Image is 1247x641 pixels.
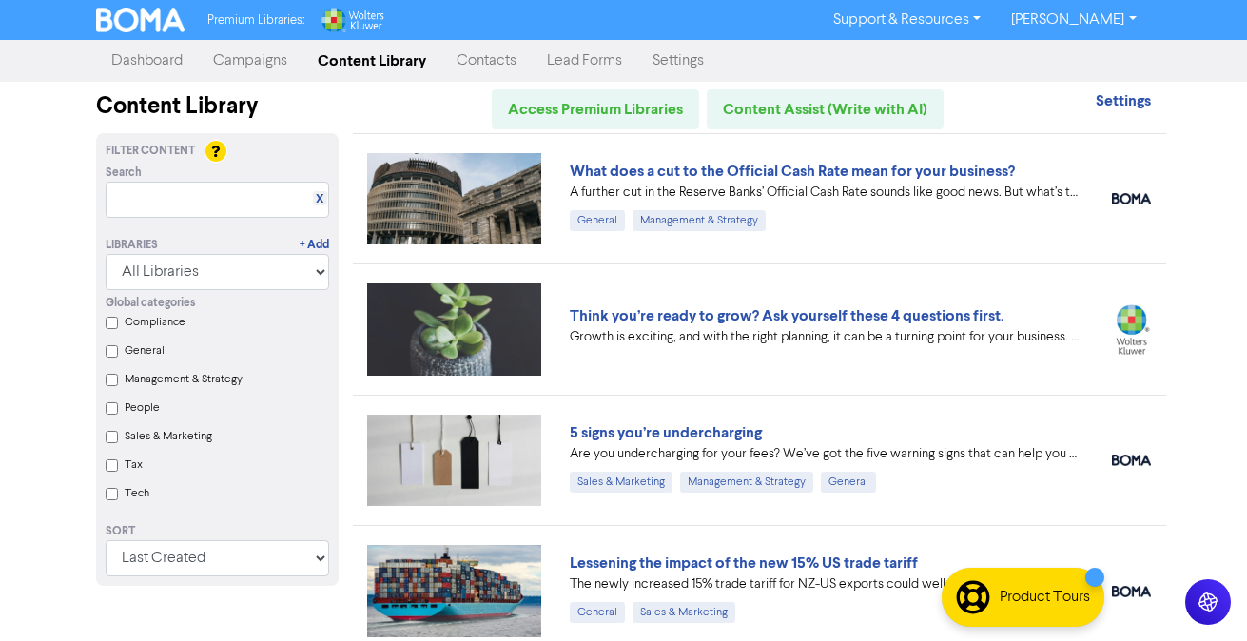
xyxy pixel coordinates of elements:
[633,602,735,623] div: Sales & Marketing
[818,5,996,35] a: Support & Resources
[570,554,918,573] a: Lessening the impact of the new 15% US trade tariff
[320,8,384,32] img: Wolters Kluwer
[570,210,625,231] div: General
[125,456,143,474] label: Tax
[570,602,625,623] div: General
[492,89,699,129] a: Access Premium Libraries
[996,5,1151,35] a: [PERSON_NAME]
[1112,304,1151,355] img: wolters_kluwer
[198,42,302,80] a: Campaigns
[1096,91,1151,110] strong: Settings
[207,14,304,27] span: Premium Libraries:
[570,423,762,442] a: 5 signs you’re undercharging
[106,523,329,540] div: Sort
[106,165,142,182] span: Search
[125,399,160,417] label: People
[96,42,198,80] a: Dashboard
[1003,436,1247,641] iframe: Chat Widget
[125,371,243,388] label: Management & Strategy
[821,472,876,493] div: General
[570,444,1083,464] div: Are you undercharging for your fees? We’ve got the five warning signs that can help you diagnose ...
[1096,94,1151,109] a: Settings
[570,327,1083,347] div: Growth is exciting, and with the right planning, it can be a turning point for your business. Her...
[637,42,719,80] a: Settings
[302,42,441,80] a: Content Library
[570,472,672,493] div: Sales & Marketing
[570,306,1004,325] a: Think you’re ready to grow? Ask yourself these 4 questions first.
[125,428,212,445] label: Sales & Marketing
[125,314,185,331] label: Compliance
[300,237,329,254] a: + Add
[570,574,1083,594] div: The newly increased 15% trade tariff for NZ-US exports could well have a major impact on your mar...
[707,89,944,129] a: Content Assist (Write with AI)
[570,162,1015,181] a: What does a cut to the Official Cash Rate mean for your business?
[680,472,813,493] div: Management & Strategy
[106,237,158,254] div: Libraries
[633,210,766,231] div: Management & Strategy
[570,183,1083,203] div: A further cut in the Reserve Banks’ Official Cash Rate sounds like good news. But what’s the real...
[1112,193,1151,204] img: boma
[532,42,637,80] a: Lead Forms
[125,485,149,502] label: Tech
[316,192,323,206] a: X
[106,295,329,312] div: Global categories
[96,89,339,124] div: Content Library
[441,42,532,80] a: Contacts
[106,143,329,160] div: Filter Content
[96,8,185,32] img: BOMA Logo
[125,342,165,359] label: General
